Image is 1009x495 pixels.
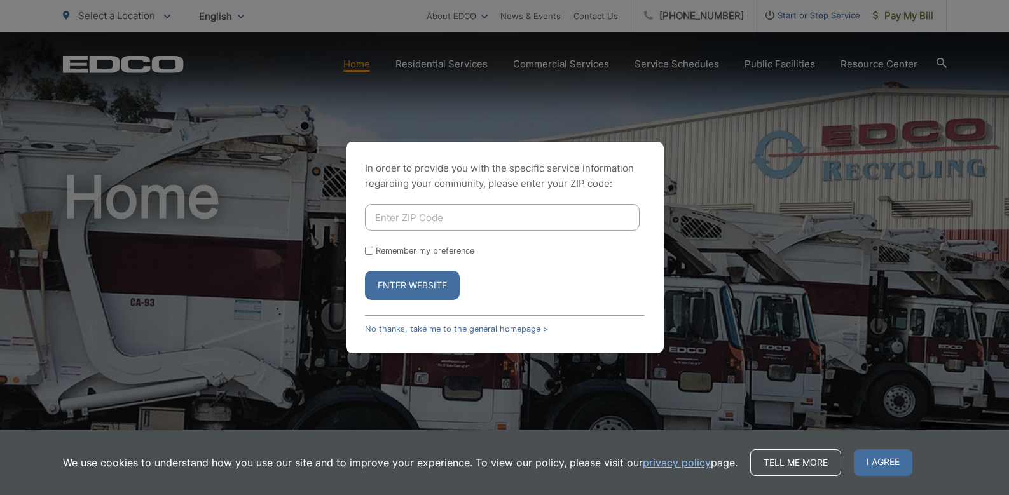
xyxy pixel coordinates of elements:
a: Tell me more [750,449,841,476]
span: I agree [854,449,912,476]
button: Enter Website [365,271,460,300]
p: In order to provide you with the specific service information regarding your community, please en... [365,161,645,191]
label: Remember my preference [376,246,474,255]
p: We use cookies to understand how you use our site and to improve your experience. To view our pol... [63,455,738,470]
input: Enter ZIP Code [365,204,640,231]
a: No thanks, take me to the general homepage > [365,324,548,334]
a: privacy policy [643,455,711,470]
